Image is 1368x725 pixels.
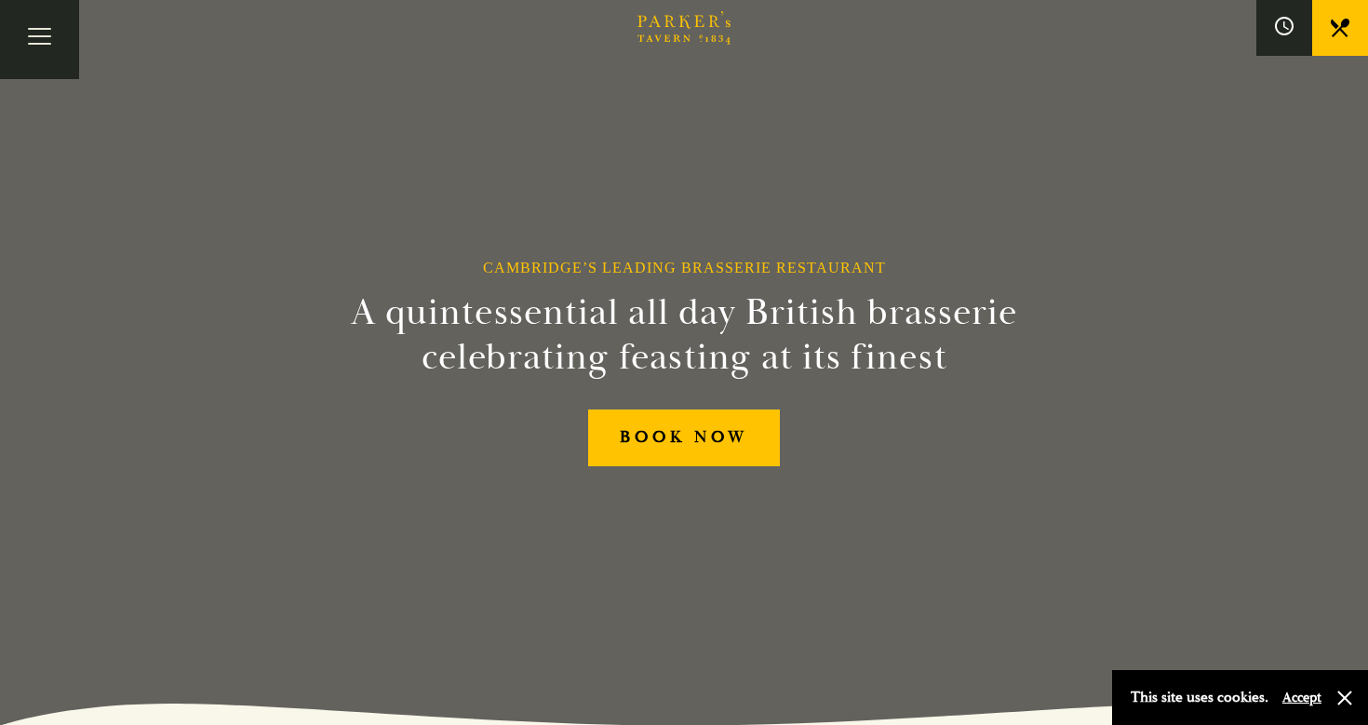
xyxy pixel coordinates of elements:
[1131,684,1268,711] p: This site uses cookies.
[588,409,780,466] a: BOOK NOW
[1335,689,1354,707] button: Close and accept
[483,259,886,276] h1: Cambridge’s Leading Brasserie Restaurant
[260,290,1108,380] h2: A quintessential all day British brasserie celebrating feasting at its finest
[1282,689,1321,706] button: Accept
